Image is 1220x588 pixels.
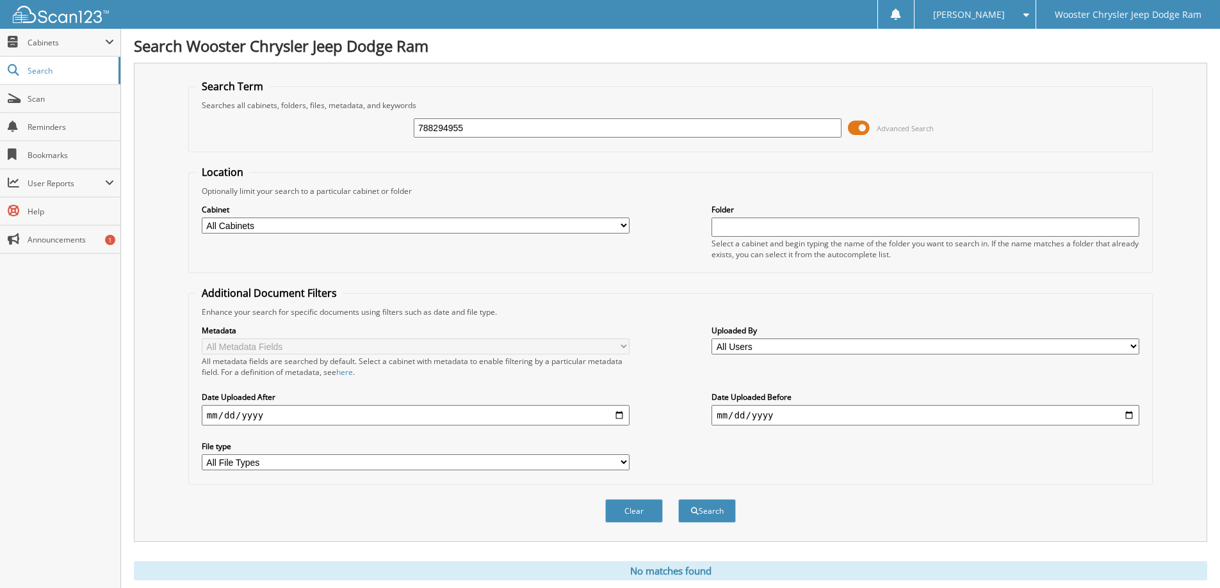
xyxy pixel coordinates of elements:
[195,79,270,93] legend: Search Term
[28,150,114,161] span: Bookmarks
[195,186,1146,196] div: Optionally limit your search to a particular cabinet or folder
[202,356,630,377] div: All metadata fields are searched by default. Select a cabinet with metadata to enable filtering b...
[28,122,114,132] span: Reminders
[712,405,1139,425] input: end
[28,178,105,189] span: User Reports
[28,93,114,104] span: Scan
[13,6,109,23] img: scan123-logo-white.svg
[605,499,663,523] button: Clear
[195,306,1146,317] div: Enhance your search for specific documents using filters such as date and file type.
[105,235,115,245] div: 1
[202,325,630,336] label: Metadata
[202,405,630,425] input: start
[28,65,112,76] span: Search
[877,123,934,133] span: Advanced Search
[195,286,343,300] legend: Additional Document Filters
[933,11,1005,19] span: [PERSON_NAME]
[28,206,114,217] span: Help
[712,238,1139,260] div: Select a cabinet and begin typing the name of the folder you want to search in. If the name match...
[28,234,114,245] span: Announcements
[336,367,353,377] a: here
[712,392,1139,402] label: Date Uploaded Before
[1156,527,1220,588] iframe: Chat Widget
[678,499,736,523] button: Search
[202,441,630,452] label: File type
[28,37,105,48] span: Cabinets
[195,100,1146,111] div: Searches all cabinets, folders, files, metadata, and keywords
[202,392,630,402] label: Date Uploaded After
[712,325,1139,336] label: Uploaded By
[134,35,1207,56] h1: Search Wooster Chrysler Jeep Dodge Ram
[712,204,1139,215] label: Folder
[134,561,1207,580] div: No matches found
[1055,11,1201,19] span: Wooster Chrysler Jeep Dodge Ram
[195,165,250,179] legend: Location
[202,204,630,215] label: Cabinet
